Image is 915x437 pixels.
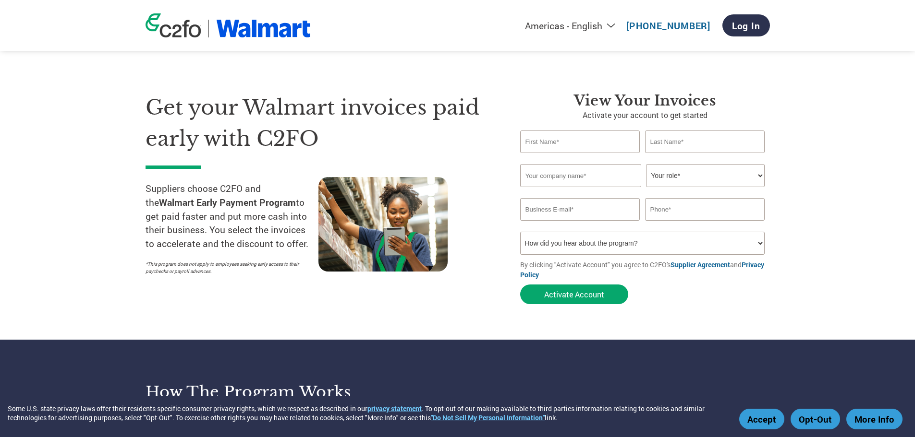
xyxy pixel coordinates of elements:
img: Walmart [216,20,311,37]
a: Supplier Agreement [671,260,730,269]
p: By clicking "Activate Account" you agree to C2FO's and [520,260,770,280]
button: Accept [739,409,784,429]
a: [PHONE_NUMBER] [626,20,710,32]
div: Invalid last name or last name is too long [645,154,765,160]
a: "Do Not Sell My Personal Information" [431,413,545,422]
p: *This program does not apply to employees seeking early access to their paychecks or payroll adva... [146,260,309,275]
a: Privacy Policy [520,260,764,279]
button: Activate Account [520,284,628,304]
input: First Name* [520,130,640,153]
input: Your company name* [520,164,641,187]
a: privacy statement [367,404,422,413]
div: Inavlid Phone Number [645,222,765,228]
div: Invalid company name or company name is too long [520,188,765,194]
button: More Info [846,409,903,429]
input: Phone* [645,198,765,221]
div: Invalid first name or first name is too long [520,154,640,160]
div: Some U.S. state privacy laws offer their residents specific consumer privacy rights, which we res... [8,404,734,422]
button: Opt-Out [791,409,840,429]
h3: View Your Invoices [520,92,770,109]
div: Inavlid Email Address [520,222,640,228]
strong: Walmart Early Payment Program [159,196,296,208]
img: supply chain worker [318,177,448,272]
h1: Get your Walmart invoices paid early with C2FO [146,92,491,154]
h3: How the program works [146,382,446,402]
a: Log In [722,14,770,36]
select: Title/Role [646,164,765,187]
img: c2fo logo [146,13,201,37]
p: Suppliers choose C2FO and the to get paid faster and put more cash into their business. You selec... [146,182,318,251]
p: Activate your account to get started [520,109,770,121]
input: Invalid Email format [520,198,640,221]
input: Last Name* [645,130,765,153]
